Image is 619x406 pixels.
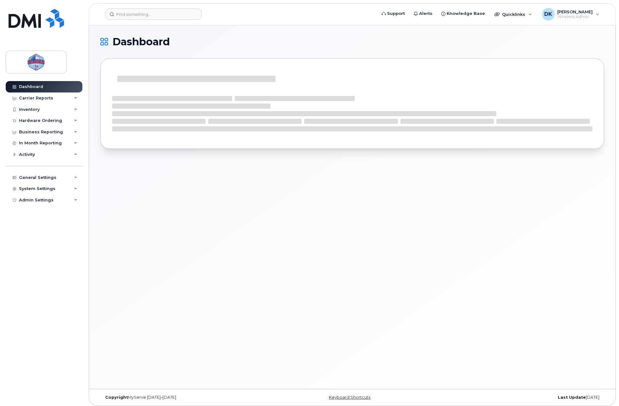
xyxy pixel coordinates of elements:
[112,37,170,47] span: Dashboard
[100,395,268,400] div: MyServe [DATE]–[DATE]
[436,395,604,400] div: [DATE]
[329,395,370,400] a: Keyboard Shortcuts
[558,395,586,400] strong: Last Update
[105,395,128,400] strong: Copyright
